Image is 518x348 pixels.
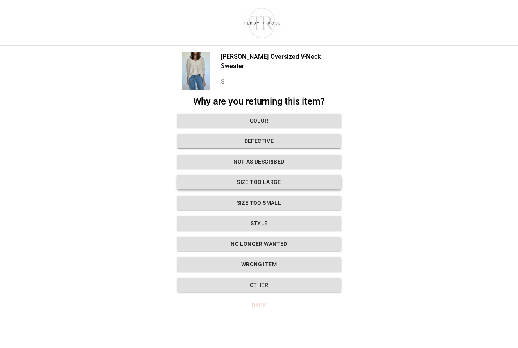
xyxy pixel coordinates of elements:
[177,298,341,313] button: Back
[177,134,341,148] button: Defective
[177,175,341,189] button: Size too large
[177,114,341,128] button: Color
[177,96,341,107] h2: Why are you returning this item?
[177,196,341,210] button: Size too small
[177,216,341,231] button: Style
[177,155,341,169] button: Not as described
[177,237,341,251] button: No longer wanted
[221,77,341,87] p: S
[240,6,284,40] img: shop-teddyrose.myshopify.com-d93983e8-e25b-478f-b32e-9430bef33fdd
[177,257,341,272] button: Wrong Item
[221,52,341,71] p: [PERSON_NAME] Oversized V-Neck Sweater
[177,278,341,292] button: Other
